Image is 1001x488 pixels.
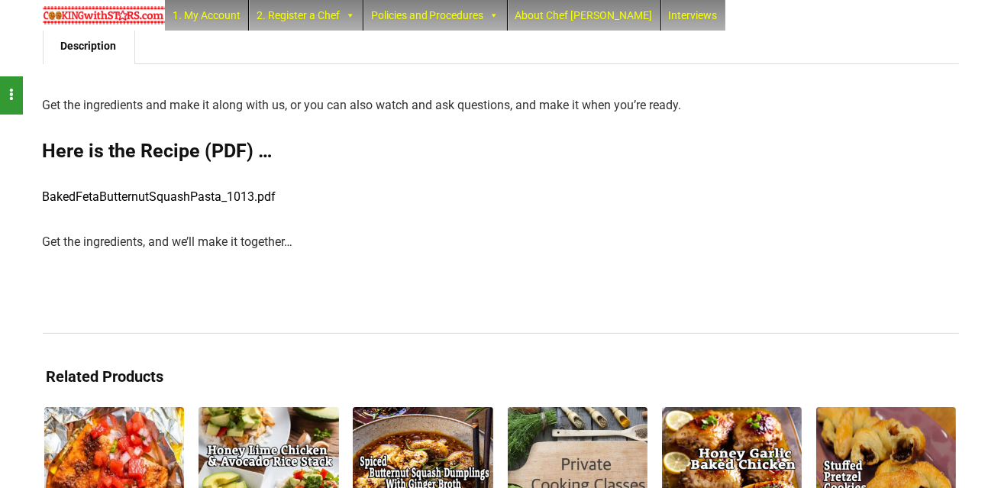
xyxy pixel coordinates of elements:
a: Description [43,27,135,64]
a: BakedFetaButternutSquashPasta_1013.pdf [43,189,276,204]
img: Chef Paula's Cooking With Stars [43,6,165,24]
p: Get the ingredients and make it along with us, or you can also watch and ask questions, and make ... [43,95,959,116]
p: Get the ingredients, and we’ll make it together… [43,231,959,253]
h3: Related Products [47,366,955,387]
h2: Here is the Recipe (PDF) … [43,140,959,163]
